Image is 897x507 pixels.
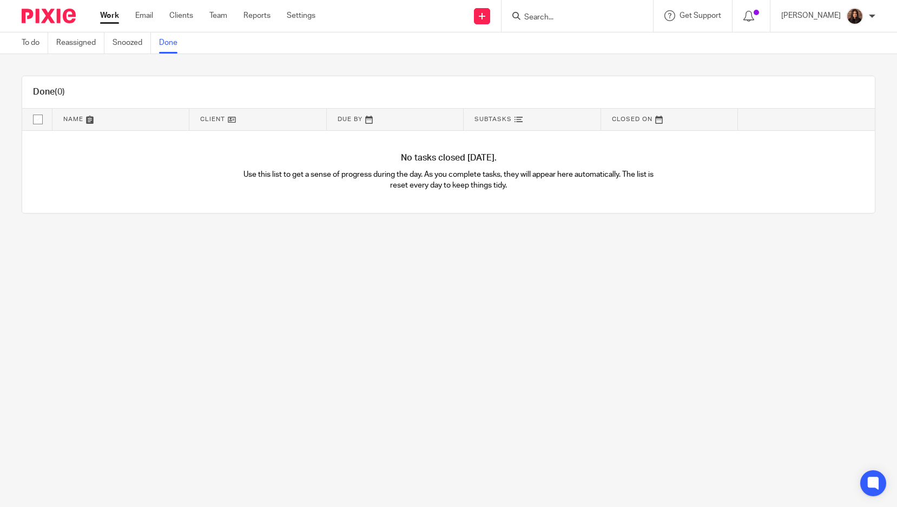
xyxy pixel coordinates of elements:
img: Headshot.jpg [846,8,863,25]
span: Subtasks [474,116,512,122]
img: Pixie [22,9,76,23]
a: Settings [287,10,315,21]
a: Snoozed [113,32,151,54]
a: Work [100,10,119,21]
span: Get Support [680,12,721,19]
h4: No tasks closed [DATE]. [22,152,875,164]
input: Search [523,13,621,23]
a: Reassigned [56,32,104,54]
a: Clients [169,10,193,21]
a: To do [22,32,48,54]
a: Done [159,32,186,54]
h1: Done [33,86,65,98]
a: Team [209,10,227,21]
a: Email [135,10,153,21]
a: Reports [243,10,271,21]
span: (0) [55,88,65,96]
p: [PERSON_NAME] [781,10,841,21]
p: Use this list to get a sense of progress during the day. As you complete tasks, they will appear ... [235,169,662,191]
